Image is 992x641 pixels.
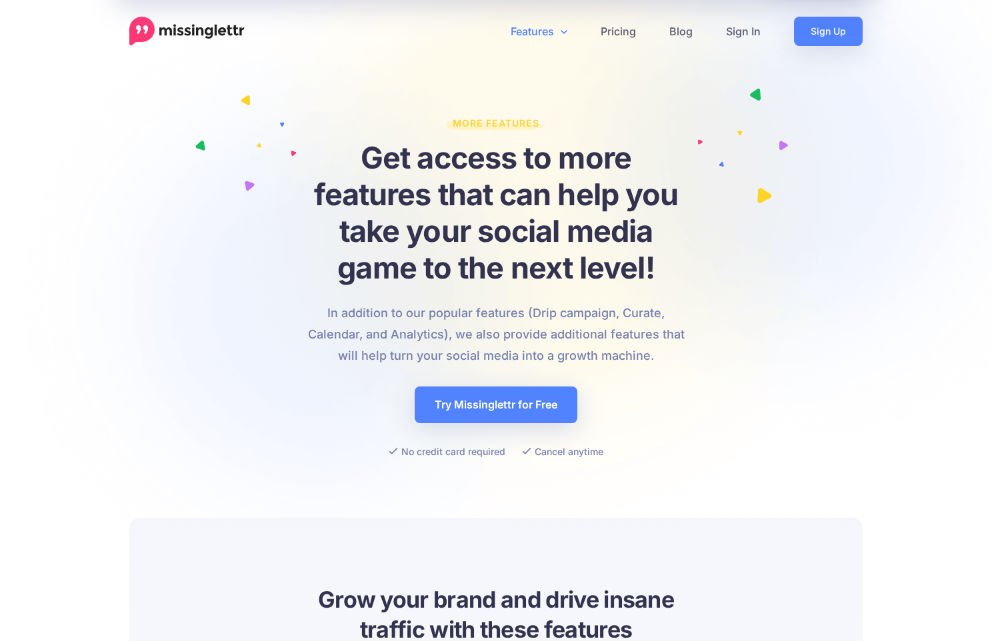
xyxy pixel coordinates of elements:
a: Features [494,17,584,46]
a: Sign In [709,17,777,46]
span: More Features [446,117,546,135]
a: Try Missinglettr for Free [415,386,577,423]
a: Blog [653,17,709,46]
a: Sign Up [794,17,863,46]
li: Cancel anytime [522,443,603,460]
li: No credit card required [389,443,505,460]
h1: Get access to more features that can help you take your social media game to the next level! [308,139,685,286]
a: Pricing [584,17,653,46]
a: Home [129,17,245,46]
p: In addition to our popular features (Drip campaign, Curate, Calendar, and Analytics), we also pro... [308,303,685,366]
